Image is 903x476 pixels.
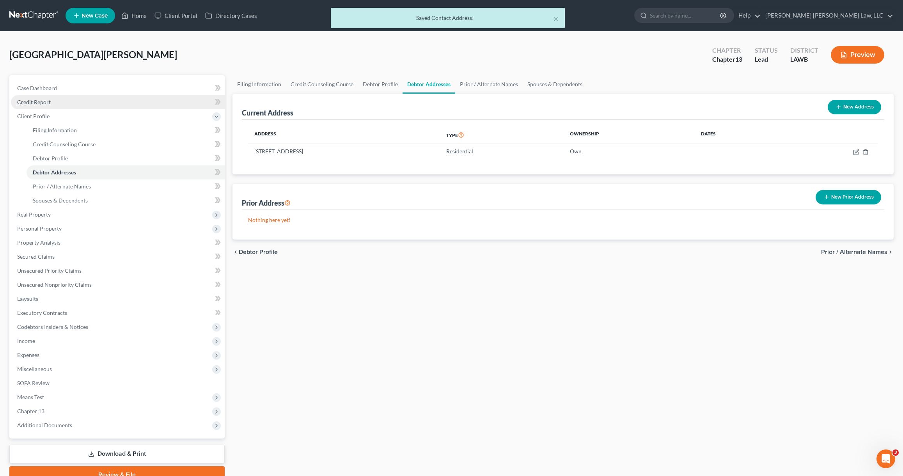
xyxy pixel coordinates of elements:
[17,113,50,119] span: Client Profile
[564,126,695,144] th: Ownership
[239,249,278,255] span: Debtor Profile
[337,14,559,22] div: Saved Contact Address!
[33,155,68,162] span: Debtor Profile
[242,198,291,208] div: Prior Address
[712,46,742,55] div: Chapter
[17,295,38,302] span: Lawsuits
[892,449,899,456] span: 3
[755,46,778,55] div: Status
[33,183,91,190] span: Prior / Alternate Names
[27,137,225,151] a: Credit Counseling Course
[17,99,51,105] span: Credit Report
[11,250,225,264] a: Secured Claims
[33,127,77,133] span: Filing Information
[564,144,695,159] td: Own
[11,278,225,292] a: Unsecured Nonpriority Claims
[17,408,44,414] span: Chapter 13
[403,75,455,94] a: Debtor Addresses
[33,141,96,147] span: Credit Counseling Course
[11,264,225,278] a: Unsecured Priority Claims
[232,249,278,255] button: chevron_left Debtor Profile
[232,75,286,94] a: Filing Information
[17,380,50,386] span: SOFA Review
[828,100,881,114] button: New Address
[248,144,440,159] td: [STREET_ADDRESS]
[17,85,57,91] span: Case Dashboard
[712,55,742,64] div: Chapter
[27,151,225,165] a: Debtor Profile
[9,49,177,60] span: [GEOGRAPHIC_DATA][PERSON_NAME]
[440,144,564,159] td: Residential
[17,211,51,218] span: Real Property
[232,249,239,255] i: chevron_left
[17,394,44,400] span: Means Test
[248,216,878,224] p: Nothing here yet!
[695,126,781,144] th: Dates
[455,75,523,94] a: Prior / Alternate Names
[17,239,60,246] span: Property Analysis
[11,376,225,390] a: SOFA Review
[11,292,225,306] a: Lawsuits
[33,197,88,204] span: Spouses & Dependents
[27,194,225,208] a: Spouses & Dependents
[242,108,293,117] div: Current Address
[17,309,67,316] span: Executory Contracts
[27,165,225,179] a: Debtor Addresses
[11,81,225,95] a: Case Dashboard
[11,95,225,109] a: Credit Report
[821,249,894,255] button: Prior / Alternate Names chevron_right
[17,323,88,330] span: Codebtors Insiders & Notices
[33,169,76,176] span: Debtor Addresses
[9,445,225,463] a: Download & Print
[27,179,225,194] a: Prior / Alternate Names
[440,126,564,144] th: Type
[11,236,225,250] a: Property Analysis
[17,253,55,260] span: Secured Claims
[17,366,52,372] span: Miscellaneous
[821,249,887,255] span: Prior / Alternate Names
[790,46,818,55] div: District
[523,75,587,94] a: Spouses & Dependents
[755,55,778,64] div: Lead
[17,352,39,358] span: Expenses
[887,249,894,255] i: chevron_right
[816,190,881,204] button: New Prior Address
[358,75,403,94] a: Debtor Profile
[553,14,559,23] button: ×
[735,55,742,63] span: 13
[17,267,82,274] span: Unsecured Priority Claims
[831,46,884,64] button: Preview
[17,281,92,288] span: Unsecured Nonpriority Claims
[17,337,35,344] span: Income
[876,449,895,468] iframe: Intercom live chat
[286,75,358,94] a: Credit Counseling Course
[248,126,440,144] th: Address
[27,123,225,137] a: Filing Information
[17,422,72,428] span: Additional Documents
[790,55,818,64] div: LAWB
[11,306,225,320] a: Executory Contracts
[17,225,62,232] span: Personal Property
